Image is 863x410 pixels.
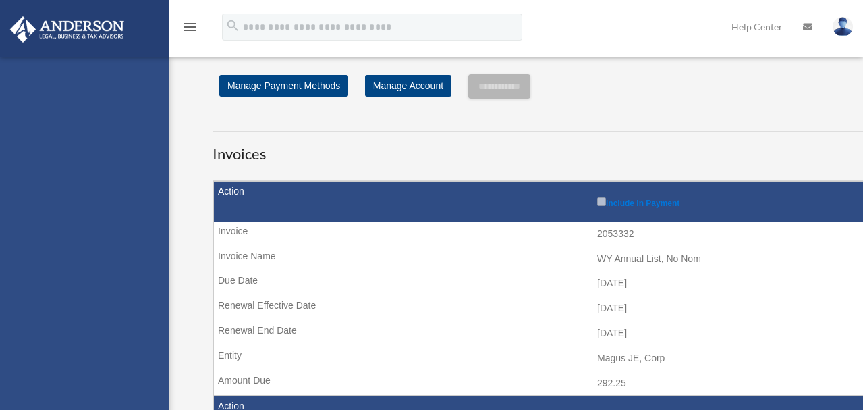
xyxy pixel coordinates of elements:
i: search [225,18,240,33]
a: Manage Payment Methods [219,75,348,97]
img: User Pic [833,17,853,36]
i: menu [182,19,198,35]
img: Anderson Advisors Platinum Portal [6,16,128,43]
a: menu [182,24,198,35]
input: Include in Payment [597,197,606,206]
a: Manage Account [365,75,451,97]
